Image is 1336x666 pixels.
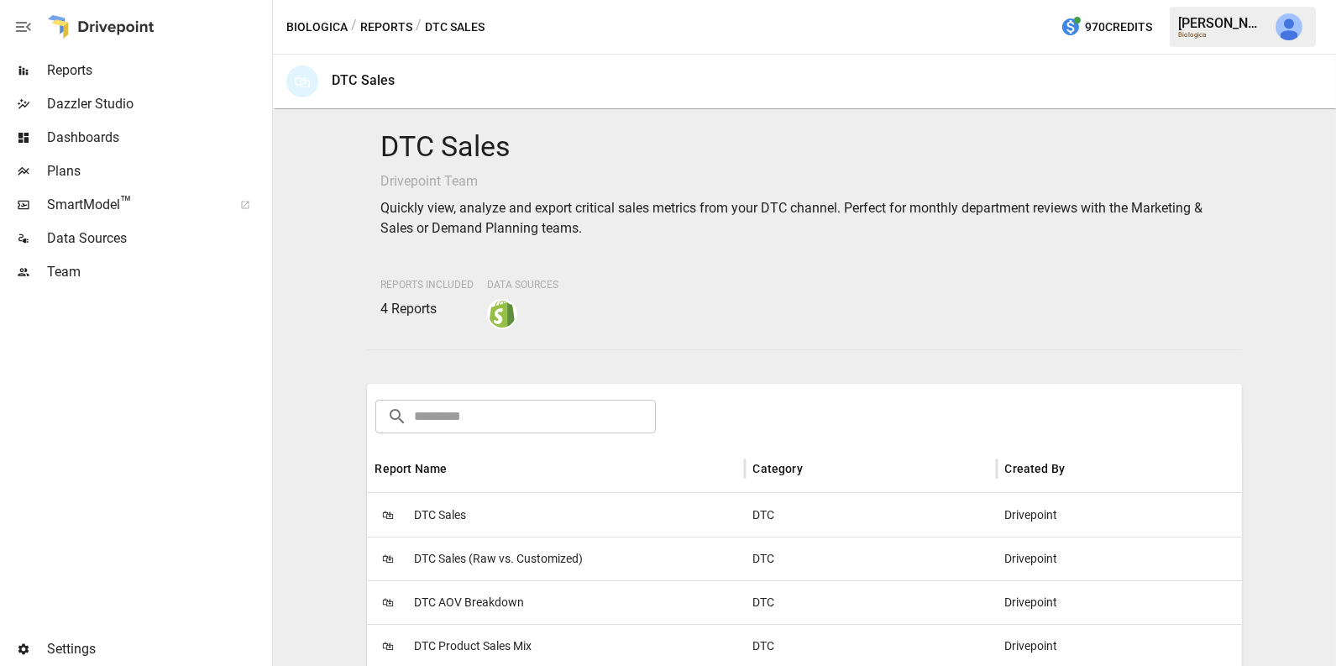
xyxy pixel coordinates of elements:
div: [PERSON_NAME] [1178,15,1265,31]
div: Biologica [1178,31,1265,39]
span: Reports Included [380,279,474,291]
div: Drivepoint [997,580,1249,624]
div: Category [753,462,803,475]
span: Data Sources [47,228,269,249]
div: / [416,17,422,38]
span: Settings [47,639,269,659]
span: Dazzler Studio [47,94,269,114]
h4: DTC Sales [380,129,1229,165]
button: Julie Wilton [1265,3,1312,50]
span: Dashboards [47,128,269,148]
div: Created By [1005,462,1066,475]
div: 🛍 [286,66,318,97]
p: Drivepoint Team [380,171,1229,191]
div: Drivepoint [997,537,1249,580]
span: ™ [120,192,132,213]
span: Reports [47,60,269,81]
button: Reports [360,17,412,38]
span: DTC Sales [414,494,466,537]
span: 🛍 [375,502,401,527]
span: 970 Credits [1085,17,1152,38]
span: DTC AOV Breakdown [414,581,524,624]
div: DTC [745,580,997,624]
button: 970Credits [1054,12,1159,43]
button: Sort [1067,457,1091,480]
span: 🛍 [375,546,401,571]
div: Report Name [375,462,448,475]
div: DTC [745,493,997,537]
span: SmartModel [47,195,222,215]
img: Julie Wilton [1276,13,1302,40]
div: / [351,17,357,38]
div: Drivepoint [997,493,1249,537]
img: shopify [489,301,516,328]
button: Sort [449,457,473,480]
span: 🛍 [375,590,401,615]
span: DTC Sales (Raw vs. Customized) [414,538,583,580]
span: Team [47,262,269,282]
button: Biologica [286,17,348,38]
button: Sort [805,457,829,480]
div: DTC Sales [332,72,395,88]
p: Quickly view, analyze and export critical sales metrics from your DTC channel. Perfect for monthl... [380,198,1229,239]
p: 4 Reports [380,299,474,319]
span: Data Sources [487,279,558,291]
span: Plans [47,161,269,181]
span: 🛍 [375,633,401,658]
div: DTC [745,537,997,580]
